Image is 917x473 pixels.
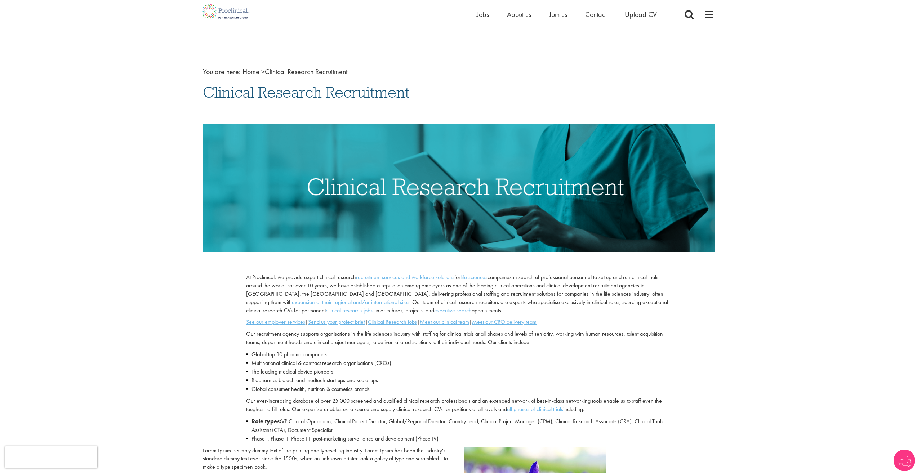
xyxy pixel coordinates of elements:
[203,447,453,472] p: Lorem Ipsum is simply dummy text of the printing and typesetting industry. Lorem Ipsum has been t...
[246,367,671,376] li: The leading medical device pioneers
[203,124,715,252] img: Clinical Research Recruitment
[549,10,567,19] a: Join us
[420,318,469,326] a: Meet our clinical team
[368,318,417,326] a: Clinical Research jobs
[246,434,671,443] li: Phase I, Phase II, Phase III, post-marketing surveillance and development (Phase IV)
[261,67,265,76] span: >
[246,385,671,393] li: Global consumer health, nutrition & cosmetics brands
[246,350,671,359] li: Global top 10 pharma companies
[477,10,489,19] a: Jobs
[326,307,373,314] a: clinical research jobs
[251,418,281,425] strong: Role types:
[5,446,97,468] iframe: reCAPTCHA
[246,417,671,434] li: VP Clinical Operations, Clinical Project Director, Global/Regional Director, Country Lead, Clinic...
[246,359,671,367] li: Multinational clinical & contract research organisations (CROs)
[246,330,671,347] p: Our recruitment agency supports organisations in the life sciences industry with staffing for cli...
[507,10,531,19] a: About us
[894,450,915,471] img: Chatbot
[246,376,671,385] li: Biopharma, biotech and medtech start-ups and scale-ups
[585,10,607,19] a: Contact
[292,298,409,306] a: expansion of their regional and/or international sites
[460,273,488,281] a: life sciences
[472,318,537,326] a: Meet our CRO delivery team
[203,67,241,76] span: You are here:
[434,307,472,314] a: executive search
[507,405,563,413] a: all phases of clinical trials
[356,273,454,281] a: recruitment services and workforce solutions
[203,82,409,102] span: Clinical Research Recruitment
[246,397,671,414] p: Our ever-increasing database of over 25,000 screened and qualified clinical research professional...
[308,318,365,326] a: Send us your project brief
[246,318,671,326] p: | | | |
[625,10,657,19] a: Upload CV
[242,67,347,76] span: Clinical Research Recruitment
[246,318,305,326] a: See our employer services
[242,67,259,76] a: breadcrumb link to Home
[246,273,671,314] p: At Proclinical, we provide expert clinical research for companies in search of professional perso...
